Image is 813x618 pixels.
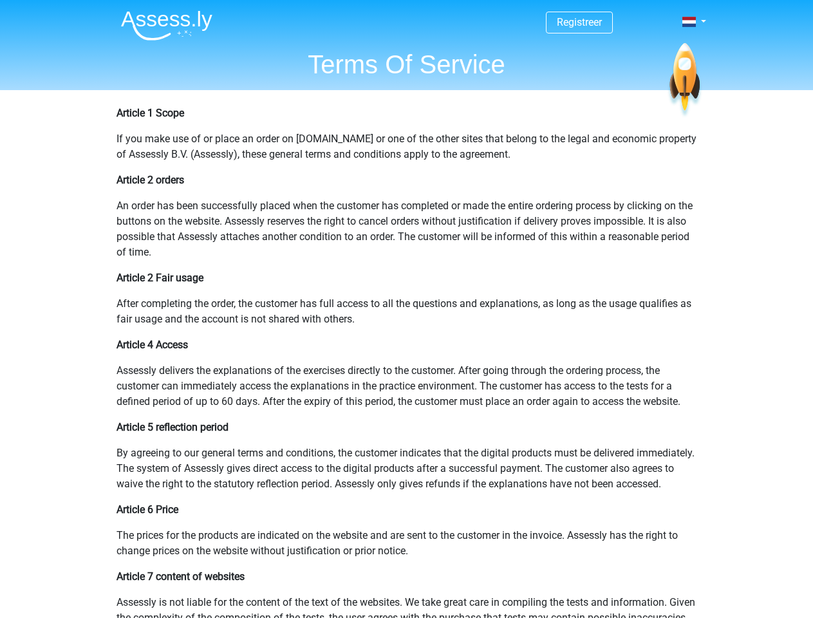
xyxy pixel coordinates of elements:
p: By agreeing to our general terms and conditions, the customer indicates that the digital products... [117,445,697,492]
b: Article 7 content of websites [117,570,245,583]
b: Article 2 Fair usage [117,272,203,284]
p: The prices for the products are indicated on the website and are sent to the customer in the invo... [117,528,697,559]
b: Article 2 orders [117,174,184,186]
b: Article 1 Scope [117,107,184,119]
b: Article 6 Price [117,503,178,516]
b: Article 4 Access [117,339,188,351]
p: An order has been successfully placed when the customer has completed or made the entire ordering... [117,198,697,260]
h1: Terms Of Service [111,49,703,80]
p: After completing the order, the customer has full access to all the questions and explanations, a... [117,296,697,327]
img: Assessly [121,10,212,41]
p: If you make use of or place an order on [DOMAIN_NAME] or one of the other sites that belong to th... [117,131,697,162]
b: Article 5 reflection period [117,421,229,433]
img: spaceship.7d73109d6933.svg [667,43,702,118]
a: Registreer [557,16,602,28]
p: Assessly delivers the explanations of the exercises directly to the customer. After going through... [117,363,697,409]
